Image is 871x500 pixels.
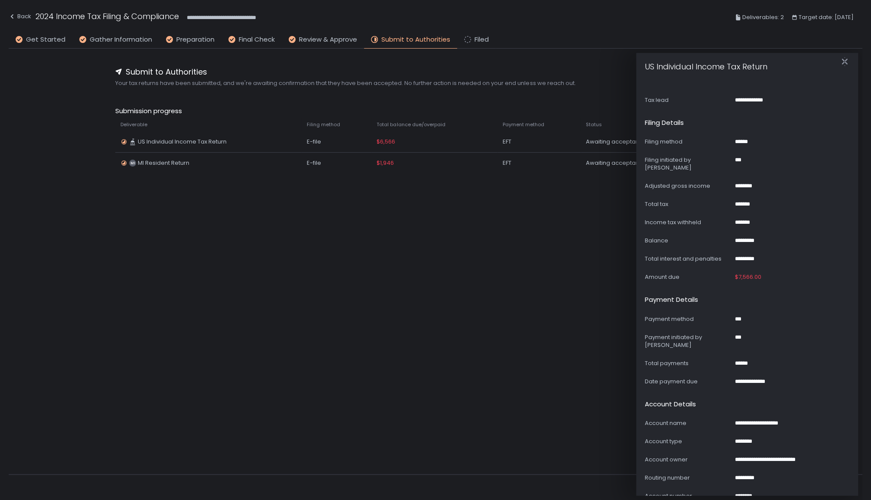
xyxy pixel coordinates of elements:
div: Account number [645,492,731,500]
div: Date payment due [645,378,731,386]
span: Submit to Authorities [381,35,450,45]
span: Final Check [239,35,275,45]
div: Total tax [645,200,731,208]
div: Awaiting acceptance [586,138,689,146]
div: E-file [307,159,366,167]
span: Filing method [307,121,340,128]
h2: Account details [645,399,696,409]
div: Account name [645,419,731,427]
span: EFT [503,159,511,167]
button: Back [9,10,31,25]
div: Filing initiated by [PERSON_NAME] [645,156,731,172]
span: Status [586,121,602,128]
span: Your tax returns have been submitted, and we're awaiting confirmation that they have been accepte... [115,79,756,87]
span: Preparation [176,35,214,45]
span: $1,946 [377,159,394,167]
span: Total balance due/overpaid [377,121,445,128]
span: EFT [503,138,511,146]
div: Income tax withheld [645,219,731,226]
div: Adjusted gross income [645,182,731,190]
div: Back [9,11,31,22]
div: Payment method [645,315,731,323]
div: Routing number [645,474,731,482]
span: Filed [474,35,489,45]
h1: US Individual Income Tax Return [645,50,767,72]
text: MI [130,160,135,166]
div: Account type [645,438,731,445]
div: Payment initiated by [PERSON_NAME] [645,333,731,349]
span: Submit to Authorities [126,66,207,78]
div: Amount due [645,273,731,281]
span: US Individual Income Tax Return [138,138,227,146]
div: Awaiting acceptance [586,159,689,167]
div: E-file [307,138,366,146]
div: Account owner [645,456,731,464]
span: Deliverable [120,121,147,128]
span: $6,566 [377,138,395,146]
h2: Filing details [645,118,684,128]
div: Total payments [645,359,731,367]
h1: 2024 Income Tax Filing & Compliance [36,10,179,22]
span: MI Resident Return [138,159,189,167]
div: Balance [645,237,731,245]
span: Review & Approve [299,35,357,45]
span: Gather Information [90,35,152,45]
span: $7,566.00 [735,273,761,281]
span: Deliverables: 2 [742,12,784,23]
div: Tax lead [645,96,731,104]
span: Target date: [DATE] [799,12,854,23]
span: Payment method [503,121,544,128]
h2: Payment details [645,295,698,305]
span: Submission progress [115,106,756,116]
div: Total interest and penalties [645,255,731,263]
div: Filing method [645,138,731,146]
span: Get Started [26,35,65,45]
